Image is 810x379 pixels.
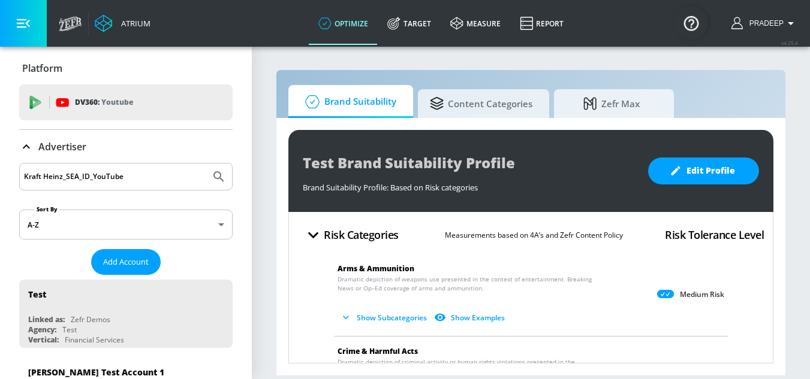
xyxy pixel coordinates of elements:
a: Target [378,2,441,45]
button: Pradeep [731,16,798,31]
p: DV360: [75,96,133,109]
div: Test [62,325,77,335]
div: Test [28,289,46,300]
a: Report [510,2,573,45]
button: Submit Search [206,163,232,190]
button: Add Account [91,249,161,275]
div: TestLinked as:Zefr DemosAgency:TestVertical:Financial Services [19,280,233,348]
a: measure [441,2,510,45]
div: Atrium [116,18,150,29]
button: Edit Profile [648,157,759,184]
span: Arms & Ammunition [338,263,414,274]
div: [PERSON_NAME] Test Account 1 [28,366,164,378]
a: Atrium [95,14,150,32]
label: Sort By [34,205,60,213]
span: Brand Suitability [300,87,396,116]
button: Open Resource Center [675,6,708,40]
h4: Risk Tolerance Level [665,226,764,243]
p: Youtube [101,96,133,108]
a: optimize [309,2,378,45]
div: Agency: [28,325,56,335]
div: Vertical: [28,335,59,345]
span: Edit Profile [672,163,735,178]
div: Financial Services [65,335,124,345]
span: Content Categories [430,89,532,118]
span: Add Account [103,255,149,269]
div: Platform [19,51,233,85]
span: Zefr Max [566,89,657,118]
button: Show Subcategories [338,308,432,328]
p: Advertiser [38,140,86,153]
div: DV360: Youtube [19,84,233,120]
button: Show Examples [432,308,510,328]
div: A-Z [19,210,233,239]
span: login as: pradeep.achutha@zefr.com [745,19,784,28]
p: Measurements based on 4A’s and Zefr Content Policy [445,229,623,241]
div: Brand Suitability Profile: Based on Risk categories [303,176,636,193]
div: Zefr Demos [71,314,110,325]
div: Linked as: [28,314,65,325]
h4: Risk Categories [324,226,399,243]
span: Crime & Harmful Acts [338,346,418,356]
button: Risk Categories [298,221,404,249]
div: Advertiser [19,130,233,163]
span: Dramatic depiction of weapons use presented in the context of entertainment. Breaking News or Op–... [338,275,595,293]
p: Platform [22,62,62,75]
span: v 4.25.4 [781,40,798,46]
input: Search by name [24,169,206,184]
p: Medium Risk [680,290,724,299]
